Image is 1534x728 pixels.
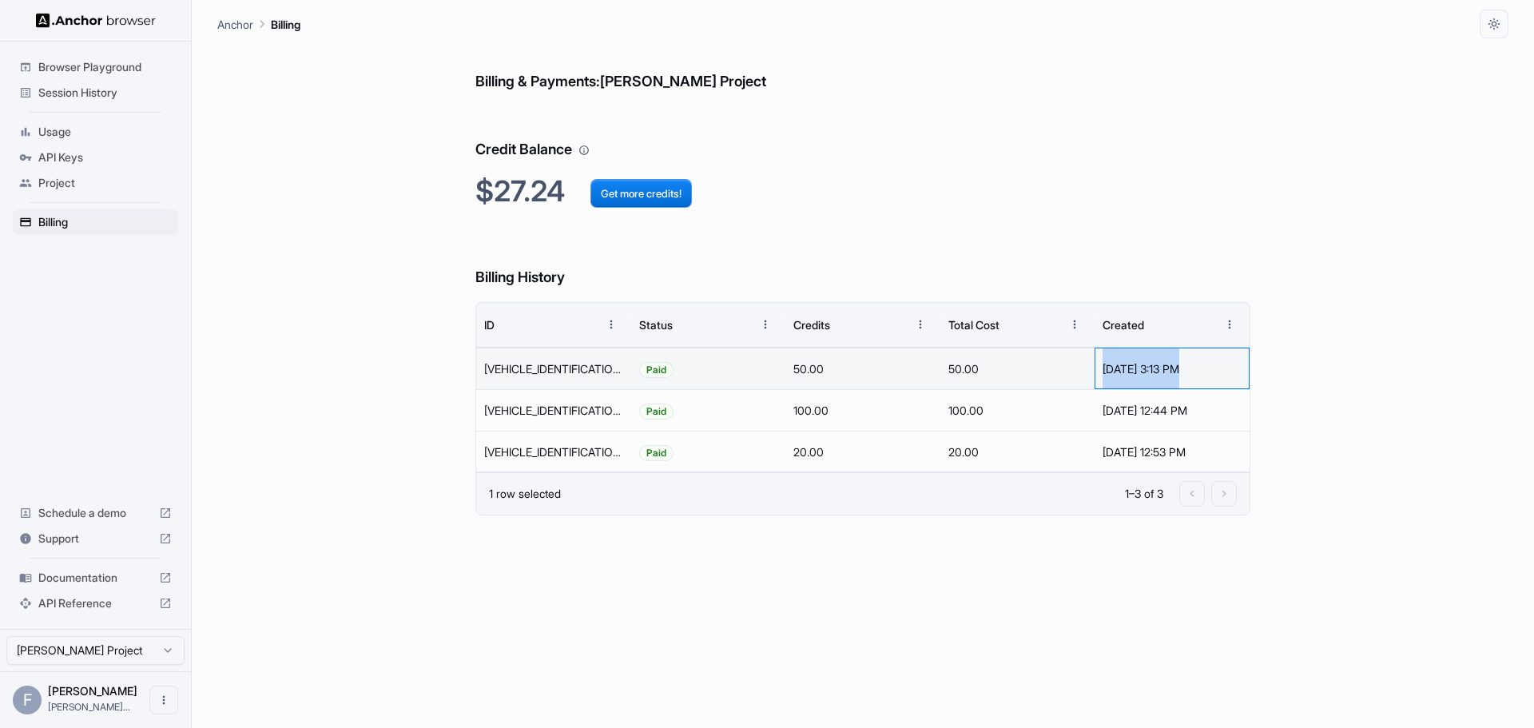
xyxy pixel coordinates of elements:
button: Menu [906,310,935,339]
button: Menu [1060,310,1089,339]
div: ID [484,318,495,332]
div: Project [13,170,178,196]
span: Paid [640,432,673,473]
button: Sort [722,310,751,339]
nav: breadcrumb [217,15,300,33]
img: Anchor Logo [36,13,156,28]
button: Sort [1186,310,1215,339]
span: Schedule a demo [38,505,153,521]
button: Menu [1215,310,1244,339]
div: F [13,686,42,714]
div: 100.00 [940,389,1095,431]
span: Usage [38,124,172,140]
span: Session History [38,85,172,101]
button: Sort [568,310,597,339]
span: Documentation [38,570,153,586]
div: Usage [13,119,178,145]
button: Menu [751,310,780,339]
div: Credits [793,318,830,332]
div: 20.00 [940,431,1095,472]
div: Browser Playground [13,54,178,80]
div: API Reference [13,591,178,616]
button: Sort [1031,310,1060,339]
div: Total Cost [948,318,999,332]
p: Billing [271,16,300,33]
div: [DATE] 12:44 PM [1103,390,1242,431]
span: Browser Playground [38,59,172,75]
button: Sort [877,310,906,339]
p: 1–3 of 3 [1125,486,1163,502]
div: Billing [13,209,178,235]
h6: Billing History [475,234,1250,289]
div: 73X41557EL0235025 [476,348,631,389]
button: Get more credits! [590,179,692,208]
div: Status [639,318,673,332]
h6: Billing & Payments: [PERSON_NAME] Project [475,38,1250,93]
div: 50.00 [940,348,1095,389]
div: 10W60550T49343208 [476,431,631,472]
div: Created [1103,318,1144,332]
div: Schedule a demo [13,500,178,526]
div: [DATE] 3:13 PM [1103,348,1242,389]
span: API Reference [38,595,153,611]
div: API Keys [13,145,178,170]
span: Paid [640,391,673,432]
div: 1 row selected [489,486,561,502]
p: Anchor [217,16,253,33]
svg: Your credit balance will be consumed as you use the API. Visit the usage page to view a breakdown... [578,145,590,156]
button: Menu [597,310,626,339]
span: API Keys [38,149,172,165]
div: Documentation [13,565,178,591]
button: Open menu [149,686,178,714]
div: 50.00 [785,348,940,389]
div: 0BR05600FD6989000 [476,389,631,431]
span: fabio.filho@tessai.io [48,701,130,713]
span: Billing [38,214,172,230]
h2: $27.24 [475,174,1250,209]
span: Fábio Filho [48,684,137,698]
span: Paid [640,349,673,390]
h6: Credit Balance [475,106,1250,161]
div: 20.00 [785,431,940,472]
div: Session History [13,80,178,105]
div: Support [13,526,178,551]
div: [DATE] 12:53 PM [1103,432,1242,472]
div: 100.00 [785,389,940,431]
span: Support [38,531,153,547]
span: Project [38,175,172,191]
